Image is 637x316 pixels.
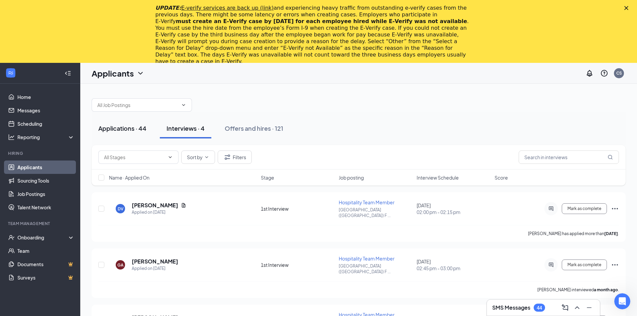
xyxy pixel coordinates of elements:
iframe: Intercom live chat [614,293,630,309]
div: 1st Interview [261,205,335,212]
svg: MagnifyingGlass [608,154,613,160]
button: ChevronUp [572,302,582,313]
div: and experiencing heavy traffic from outstanding e-verify cases from the previous days. There migh... [155,5,471,65]
div: 1st Interview [261,261,335,268]
p: [GEOGRAPHIC_DATA] ([GEOGRAPHIC_DATA]) F ... [339,207,413,218]
div: Applied on [DATE] [132,209,186,216]
button: Mark as complete [562,203,607,214]
svg: ComposeMessage [561,304,569,312]
span: Stage [261,174,274,181]
a: Applicants [17,161,75,174]
svg: Notifications [586,69,594,77]
svg: ChevronDown [204,154,209,160]
span: Job posting [339,174,364,181]
a: Team [17,244,75,257]
i: UPDATE: [155,5,274,11]
svg: UserCheck [8,234,15,241]
span: 02:00 pm - 02:15 pm [417,209,491,215]
h5: [PERSON_NAME] [132,258,178,265]
div: Team Management [8,221,73,226]
input: All Job Postings [97,101,178,109]
svg: WorkstreamLogo [7,70,14,76]
svg: Ellipses [611,261,619,269]
a: E-verify services are back up (link) [181,5,274,11]
button: Minimize [584,302,595,313]
button: Filter Filters [218,150,252,164]
button: Mark as complete [562,259,607,270]
p: [PERSON_NAME] has applied more than . [528,231,619,236]
svg: ChevronDown [181,102,186,108]
div: Applied on [DATE] [132,265,178,272]
svg: Filter [223,153,231,161]
div: Applications · 44 [98,124,146,132]
button: Sort byChevronDown [181,150,215,164]
input: Search in interviews [519,150,619,164]
div: Interviews · 4 [167,124,205,132]
div: Reporting [17,134,75,140]
svg: ActiveChat [547,206,555,211]
svg: Minimize [585,304,593,312]
span: Interview Schedule [417,174,459,181]
div: Onboarding [17,234,69,241]
div: GA [117,262,123,268]
b: [DATE] [604,231,618,236]
b: must create an E‑Verify case by [DATE] for each employee hired while E‑Verify was not available [176,18,467,24]
a: Sourcing Tools [17,174,75,187]
div: Hiring [8,150,73,156]
button: ComposeMessage [560,302,570,313]
a: Scheduling [17,117,75,130]
h3: SMS Messages [492,304,530,311]
span: Mark as complete [567,206,601,211]
svg: ChevronDown [168,154,173,160]
span: 02:45 pm - 03:00 pm [417,265,491,272]
a: Talent Network [17,201,75,214]
b: a month ago [594,287,618,292]
span: Sort by [187,155,203,160]
span: Mark as complete [567,262,601,267]
div: [DATE] [417,258,491,272]
div: Close [624,6,631,10]
svg: ChevronUp [573,304,581,312]
h1: Applicants [92,68,134,79]
div: Offers and hires · 121 [225,124,283,132]
svg: Ellipses [611,205,619,213]
a: DocumentsCrown [17,257,75,271]
div: 44 [537,305,542,311]
div: CS [616,70,622,76]
svg: Analysis [8,134,15,140]
input: All Stages [104,153,165,161]
svg: QuestionInfo [600,69,608,77]
a: Messages [17,104,75,117]
span: Hospitality Team Member [339,199,395,205]
span: Score [495,174,508,181]
span: Name · Applied On [109,174,149,181]
svg: ChevronDown [136,69,144,77]
div: [DATE] [417,202,491,215]
p: [GEOGRAPHIC_DATA] ([GEOGRAPHIC_DATA]) F ... [339,263,413,275]
svg: Document [181,203,186,208]
svg: ActiveChat [547,262,555,268]
a: SurveysCrown [17,271,75,284]
a: Home [17,90,75,104]
p: [PERSON_NAME] interviewed . [537,287,619,293]
a: Job Postings [17,187,75,201]
div: DV [118,206,123,212]
span: Hospitality Team Member [339,255,395,261]
svg: Collapse [65,70,71,77]
h5: [PERSON_NAME] [132,202,178,209]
